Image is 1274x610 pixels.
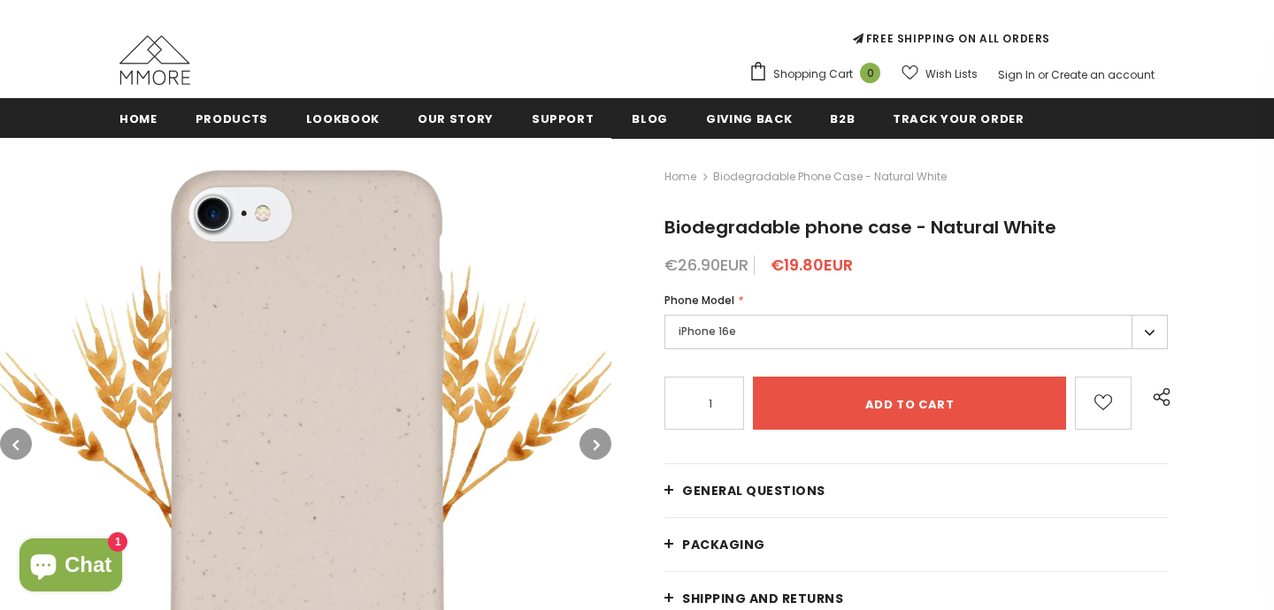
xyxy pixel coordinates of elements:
a: B2B [830,98,855,138]
span: €26.90EUR [664,254,748,276]
input: Add to cart [753,377,1066,430]
a: Giving back [706,98,792,138]
a: Home [119,98,157,138]
span: support [532,111,595,127]
a: Track your order [893,98,1024,138]
span: Shipping and returns [682,590,843,607]
a: Wish Lists [902,58,978,89]
span: Products [196,111,268,127]
a: support [532,98,595,138]
a: Shopping Cart 0 [748,61,889,88]
a: Our Story [418,98,494,138]
a: Create an account [1051,67,1155,82]
a: Sign In [998,67,1035,82]
span: or [1038,67,1048,82]
a: Lookbook [306,98,380,138]
span: Phone Model [664,293,734,308]
span: Biodegradable phone case - Natural White [664,215,1056,240]
span: Our Story [418,111,494,127]
span: Shopping Cart [773,65,853,83]
a: Products [196,98,268,138]
img: MMORE Cases [119,35,190,85]
span: B2B [830,111,855,127]
span: €19.80EUR [771,254,853,276]
span: Giving back [706,111,792,127]
span: Wish Lists [925,65,978,83]
a: Blog [632,98,668,138]
span: Lookbook [306,111,380,127]
span: Biodegradable phone case - Natural White [713,166,947,187]
span: 0 [860,63,880,83]
span: Track your order [893,111,1024,127]
label: iPhone 16e [664,315,1168,349]
span: General Questions [682,482,825,499]
a: Home [664,166,696,187]
span: PACKAGING [682,536,765,553]
a: PACKAGING [664,518,1168,571]
a: General Questions [664,464,1168,517]
span: Blog [632,111,668,127]
span: Home [119,111,157,127]
inbox-online-store-chat: Shopify online store chat [14,538,127,596]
